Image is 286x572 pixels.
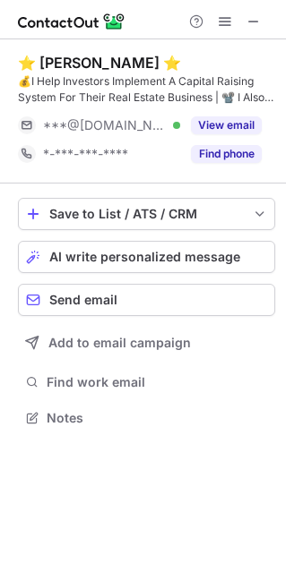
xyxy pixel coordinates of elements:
[43,117,167,133] span: ***@[DOMAIN_NAME]
[47,374,268,390] span: Find work email
[47,410,268,426] span: Notes
[49,250,240,264] span: AI write personalized message
[18,54,181,72] div: ⭐ [PERSON_NAME] ⭐
[49,293,117,307] span: Send email
[18,370,275,395] button: Find work email
[18,406,275,431] button: Notes
[48,336,191,350] span: Add to email campaign
[191,145,262,163] button: Reveal Button
[18,11,126,32] img: ContactOut v5.3.10
[18,241,275,273] button: AI write personalized message
[191,116,262,134] button: Reveal Button
[18,73,275,106] div: 💰I Help Investors Implement A Capital Raising System For Their Real Estate Business | 📽️ I Also C...
[49,207,244,221] div: Save to List / ATS / CRM
[18,327,275,359] button: Add to email campaign
[18,284,275,316] button: Send email
[18,198,275,230] button: save-profile-one-click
